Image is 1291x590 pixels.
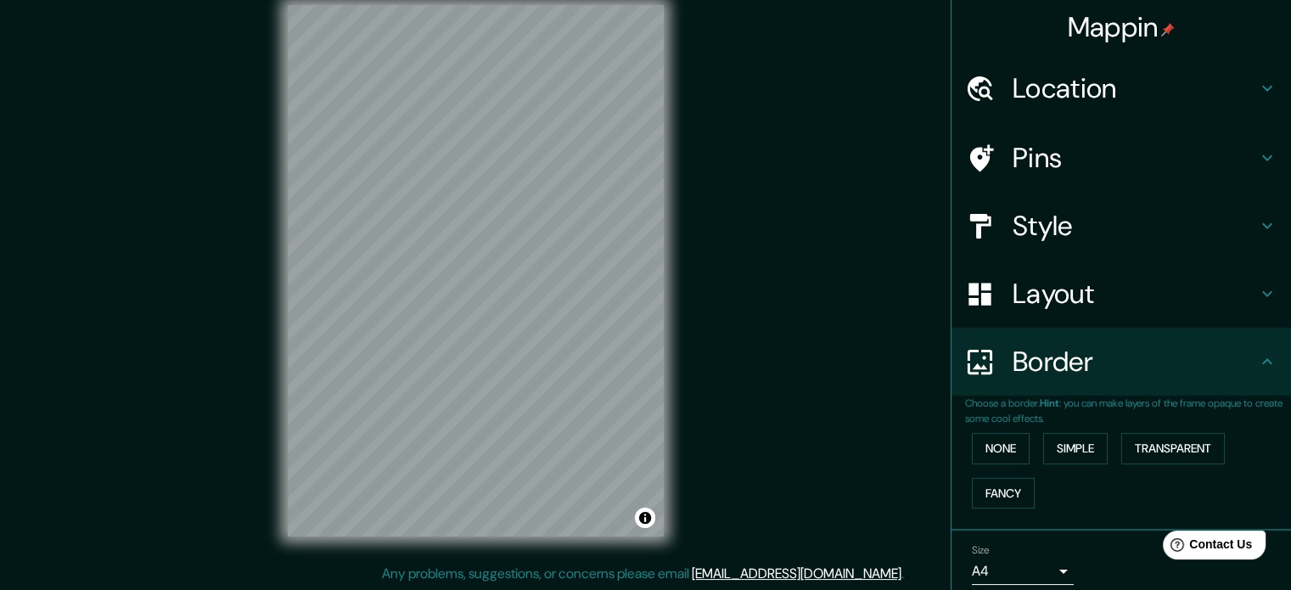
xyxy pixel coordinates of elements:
div: Layout [951,260,1291,328]
button: Transparent [1121,433,1225,464]
h4: Mappin [1068,10,1176,44]
div: Style [951,192,1291,260]
button: Simple [1043,433,1108,464]
label: Size [972,543,990,558]
div: . [907,564,910,584]
iframe: Help widget launcher [1140,524,1272,571]
h4: Location [1013,71,1257,105]
img: pin-icon.png [1161,23,1175,37]
div: A4 [972,558,1074,585]
div: Location [951,54,1291,122]
div: Pins [951,124,1291,192]
h4: Style [1013,209,1257,243]
button: None [972,433,1030,464]
button: Toggle attribution [635,508,655,528]
div: Border [951,328,1291,396]
p: Any problems, suggestions, or concerns please email . [382,564,904,584]
canvas: Map [288,5,664,537]
button: Fancy [972,478,1035,509]
a: [EMAIL_ADDRESS][DOMAIN_NAME] [692,565,901,582]
h4: Layout [1013,277,1257,311]
h4: Pins [1013,141,1257,175]
p: Choose a border. : you can make layers of the frame opaque to create some cool effects. [965,396,1291,426]
b: Hint [1040,396,1059,410]
div: . [904,564,907,584]
h4: Border [1013,345,1257,379]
